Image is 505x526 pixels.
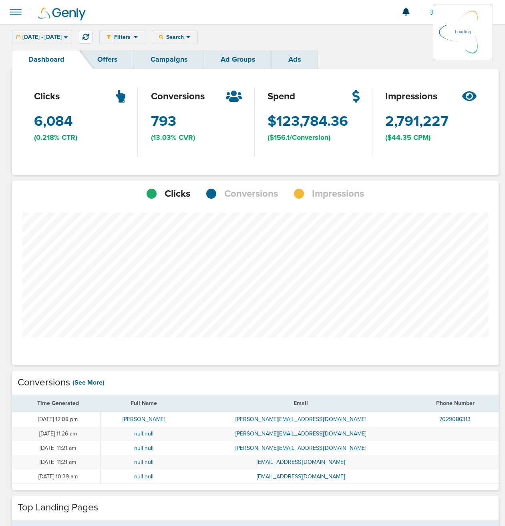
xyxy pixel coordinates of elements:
[436,400,475,407] span: Phone Number
[268,90,295,103] span: spend
[165,187,190,201] span: Clicks
[18,377,70,389] h4: Conversions
[12,441,101,455] td: [DATE] 11:21 am
[38,8,86,20] img: Genly
[312,187,364,201] span: Impressions
[151,133,195,143] span: (13.03% CVR)
[385,133,431,143] span: ($44.35 CPM)
[151,90,205,103] span: conversions
[187,455,415,470] td: [EMAIL_ADDRESS][DOMAIN_NAME]
[294,400,308,407] span: Email
[101,427,186,441] td: null null
[187,412,415,427] td: [PERSON_NAME][EMAIL_ADDRESS][DOMAIN_NAME]
[431,9,481,15] span: [PERSON_NAME]
[34,90,60,103] span: clicks
[72,378,105,387] a: (See More)
[134,50,204,69] a: Campaigns
[81,50,134,69] a: Offers
[385,90,437,103] span: impressions
[101,470,186,484] td: null null
[187,441,415,455] td: [PERSON_NAME][EMAIL_ADDRESS][DOMAIN_NAME]
[272,50,318,69] a: Ads
[101,441,186,455] td: null null
[37,400,79,407] span: Time Generated
[12,50,81,69] a: Dashboard
[34,111,72,131] span: 6,084
[151,111,176,131] span: 793
[131,400,157,407] span: Full Name
[268,111,348,131] span: $123,784.36
[12,470,101,484] td: [DATE] 10:39 am
[12,427,101,441] td: [DATE] 11:26 am
[101,412,186,427] td: [PERSON_NAME]
[34,133,77,143] span: (0.218% CTR)
[18,502,98,514] h4: Top Landing Pages
[385,111,449,131] span: 2,791,227
[224,187,278,201] span: Conversions
[12,412,101,427] td: [DATE] 12:08 pm
[101,455,186,470] td: null null
[12,455,101,470] td: [DATE] 11:21 am
[268,133,330,143] span: ($156.1/Conversion)
[415,412,499,427] td: 7029086313
[204,50,272,69] a: Ad Groups
[187,470,415,484] td: [EMAIL_ADDRESS][DOMAIN_NAME]
[187,427,415,441] td: [PERSON_NAME][EMAIL_ADDRESS][DOMAIN_NAME]
[455,27,471,37] p: Loading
